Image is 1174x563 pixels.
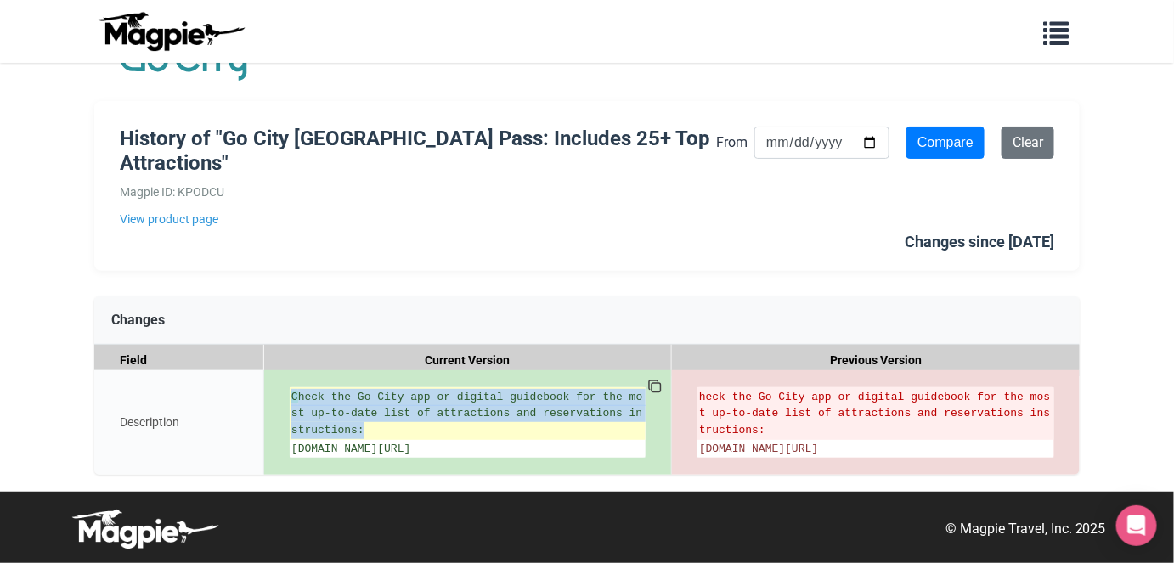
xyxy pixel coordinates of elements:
[120,210,716,228] a: View product page
[120,183,716,201] div: Magpie ID: KPODCU
[906,127,985,159] input: Compare
[68,509,221,549] img: logo-white-d94fa1abed81b67a048b3d0f0ab5b955.png
[120,42,247,84] img: Company Logo
[120,127,716,176] h1: History of "Go City [GEOGRAPHIC_DATA] Pass: Includes 25+ Top Attractions"
[291,389,644,439] ins: heck the Go City app or digital guidebook for the most up-to-date list of attractions and reserva...
[945,518,1106,540] p: © Magpie Travel, Inc. 2025
[94,345,264,376] div: Field
[699,442,818,455] span: [DOMAIN_NAME][URL]
[94,370,264,475] div: Description
[94,11,247,52] img: logo-ab69f6fb50320c5b225c76a69d11143b.png
[699,389,1053,439] del: heck the Go City app or digital guidebook for the most up-to-date list of attractions and reserva...
[94,296,1080,345] div: Changes
[1116,505,1157,546] div: Open Intercom Messenger
[716,132,748,154] label: From
[291,442,410,455] span: [DOMAIN_NAME][URL]
[264,345,672,376] div: Current Version
[672,345,1080,376] div: Previous Version
[291,391,298,403] strong: C
[905,230,1054,255] div: Changes since [DATE]
[1002,127,1054,159] a: Clear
